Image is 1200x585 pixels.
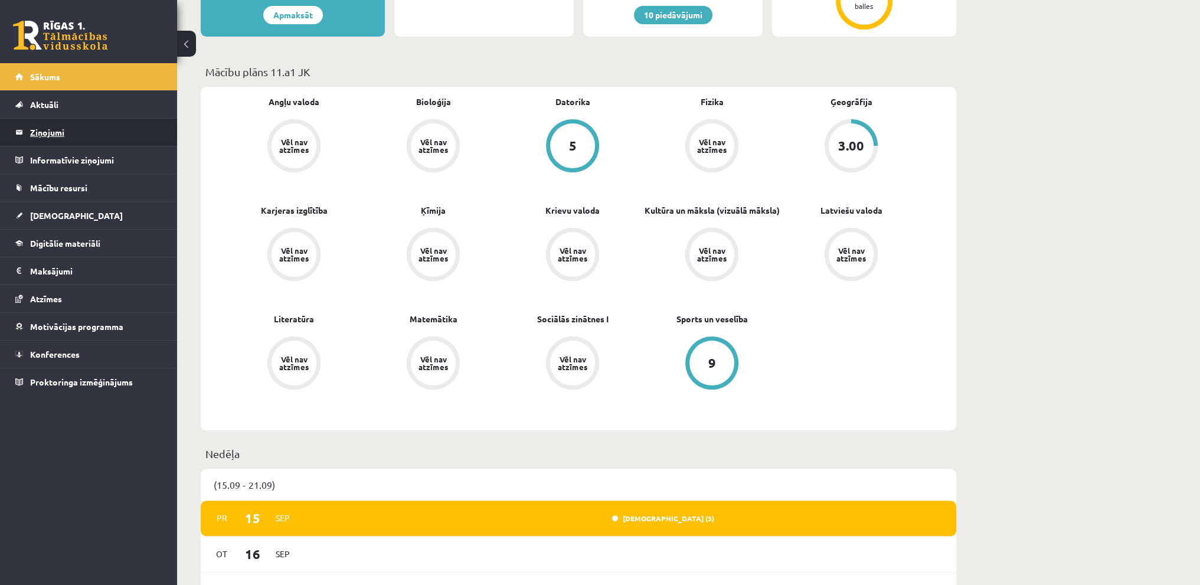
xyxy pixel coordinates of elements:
[224,119,364,175] a: Vēl nav atzīmes
[30,99,58,110] span: Aktuāli
[30,293,62,304] span: Atzīmes
[30,257,162,285] legend: Maksājumi
[15,313,162,340] a: Motivācijas programma
[642,228,782,283] a: Vēl nav atzīmes
[820,204,882,217] a: Latviešu valoda
[417,247,450,262] div: Vēl nav atzīmes
[263,6,323,24] a: Apmaksāt
[30,182,87,193] span: Mācību resursi
[364,228,503,283] a: Vēl nav atzīmes
[642,336,782,392] a: 9
[503,336,642,392] a: Vēl nav atzīmes
[364,336,503,392] a: Vēl nav atzīmes
[545,204,600,217] a: Krievu valoda
[838,139,864,152] div: 3.00
[277,247,310,262] div: Vēl nav atzīmes
[846,2,882,9] div: balles
[30,146,162,174] legend: Informatīvie ziņojumi
[676,313,748,325] a: Sports un veselība
[205,446,952,462] p: Nedēļa
[645,204,780,217] a: Kultūra un māksla (vizuālā māksla)
[210,545,234,563] span: Ot
[261,204,328,217] a: Karjeras izglītība
[708,357,716,370] div: 9
[15,146,162,174] a: Informatīvie ziņojumi
[269,96,319,108] a: Angļu valoda
[274,313,314,325] a: Literatūra
[224,228,364,283] a: Vēl nav atzīmes
[270,509,295,527] span: Sep
[782,119,921,175] a: 3.00
[15,368,162,396] a: Proktoringa izmēģinājums
[270,545,295,563] span: Sep
[701,96,724,108] a: Fizika
[15,230,162,257] a: Digitālie materiāli
[15,63,162,90] a: Sākums
[537,313,609,325] a: Sociālās zinātnes I
[30,210,123,221] span: [DEMOGRAPHIC_DATA]
[30,321,123,332] span: Motivācijas programma
[210,509,234,527] span: Pr
[30,377,133,387] span: Proktoringa izmēģinājums
[417,138,450,153] div: Vēl nav atzīmes
[830,96,872,108] a: Ģeogrāfija
[234,544,271,564] span: 16
[205,64,952,80] p: Mācību plāns 11.a1 JK
[634,6,712,24] a: 10 piedāvājumi
[224,336,364,392] a: Vēl nav atzīmes
[556,247,589,262] div: Vēl nav atzīmes
[503,228,642,283] a: Vēl nav atzīmes
[15,174,162,201] a: Mācību resursi
[364,119,503,175] a: Vēl nav atzīmes
[277,138,310,153] div: Vēl nav atzīmes
[782,228,921,283] a: Vēl nav atzīmes
[416,96,451,108] a: Bioloģija
[30,238,100,249] span: Digitālie materiāli
[13,21,107,50] a: Rīgas 1. Tālmācības vidusskola
[15,119,162,146] a: Ziņojumi
[695,138,728,153] div: Vēl nav atzīmes
[277,355,310,371] div: Vēl nav atzīmes
[15,91,162,118] a: Aktuāli
[30,119,162,146] legend: Ziņojumi
[555,96,590,108] a: Datorika
[612,514,714,523] a: [DEMOGRAPHIC_DATA] (3)
[410,313,457,325] a: Matemātika
[15,257,162,285] a: Maksājumi
[421,204,446,217] a: Ķīmija
[417,355,450,371] div: Vēl nav atzīmes
[15,202,162,229] a: [DEMOGRAPHIC_DATA]
[30,349,80,360] span: Konferences
[695,247,728,262] div: Vēl nav atzīmes
[503,119,642,175] a: 5
[15,341,162,368] a: Konferences
[15,285,162,312] a: Atzīmes
[642,119,782,175] a: Vēl nav atzīmes
[201,469,956,501] div: (15.09 - 21.09)
[569,139,577,152] div: 5
[556,355,589,371] div: Vēl nav atzīmes
[234,508,271,528] span: 15
[30,71,60,82] span: Sākums
[835,247,868,262] div: Vēl nav atzīmes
